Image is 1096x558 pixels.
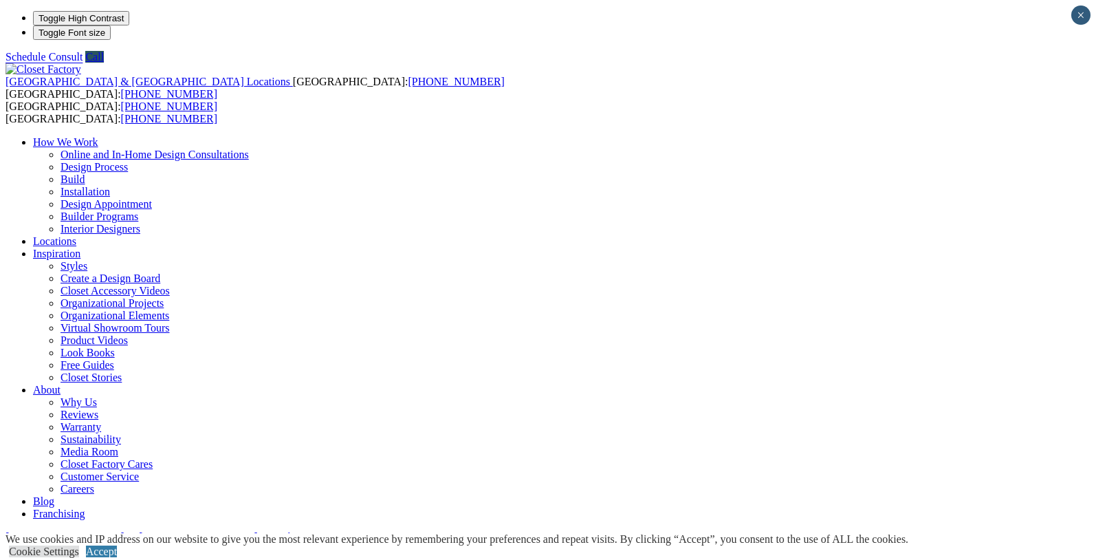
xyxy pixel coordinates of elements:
[61,396,97,408] a: Why Us
[85,51,104,63] a: Call
[61,297,164,309] a: Organizational Projects
[61,322,170,334] a: Virtual Showroom Tours
[121,88,217,100] a: [PHONE_NUMBER]
[61,211,138,222] a: Builder Programs
[33,235,76,247] a: Locations
[61,359,114,371] a: Free Guides
[61,285,170,297] a: Closet Accessory Videos
[121,100,217,112] a: [PHONE_NUMBER]
[61,310,169,321] a: Organizational Elements
[408,76,504,87] a: [PHONE_NUMBER]
[6,76,505,100] span: [GEOGRAPHIC_DATA]: [GEOGRAPHIC_DATA]:
[121,113,217,125] a: [PHONE_NUMBER]
[33,25,111,40] button: Toggle Font size
[61,260,87,272] a: Styles
[61,347,115,358] a: Look Books
[61,173,85,185] a: Build
[61,483,94,495] a: Careers
[9,546,79,557] a: Cookie Settings
[33,495,54,507] a: Blog
[33,248,80,259] a: Inspiration
[6,100,217,125] span: [GEOGRAPHIC_DATA]: [GEOGRAPHIC_DATA]:
[39,13,124,23] span: Toggle High Contrast
[61,421,101,433] a: Warranty
[61,372,122,383] a: Closet Stories
[6,533,908,546] div: We use cookies and IP address on our website to give you the most relevant experience by remember...
[33,508,85,519] a: Franchising
[61,458,153,470] a: Closet Factory Cares
[61,409,98,420] a: Reviews
[61,272,160,284] a: Create a Design Board
[33,136,98,148] a: How We Work
[6,76,293,87] a: [GEOGRAPHIC_DATA] & [GEOGRAPHIC_DATA] Locations
[61,161,128,173] a: Design Process
[61,198,152,210] a: Design Appointment
[39,28,105,38] span: Toggle Font size
[61,186,110,197] a: Installation
[6,51,83,63] a: Schedule Consult
[6,531,306,543] a: [GEOGRAPHIC_DATA] & [GEOGRAPHIC_DATA] Locations
[61,446,118,458] a: Media Room
[6,63,81,76] img: Closet Factory
[61,223,140,235] a: Interior Designers
[309,531,383,543] a: Log In / Sign Up
[61,433,121,445] a: Sustainability
[61,149,249,160] a: Online and In-Home Design Consultations
[6,76,290,87] span: [GEOGRAPHIC_DATA] & [GEOGRAPHIC_DATA] Locations
[1071,6,1090,25] button: Close
[61,334,128,346] a: Product Videos
[61,471,139,482] a: Customer Service
[86,546,117,557] a: Accept
[33,384,61,396] a: About
[33,11,129,25] button: Toggle High Contrast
